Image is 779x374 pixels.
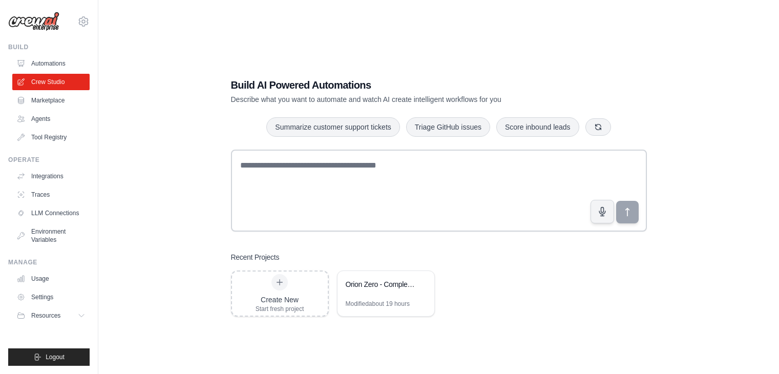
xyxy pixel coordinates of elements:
a: LLM Connections [12,205,90,221]
a: Settings [12,289,90,305]
button: Click to speak your automation idea [591,200,614,223]
button: Get new suggestions [585,118,611,136]
img: Logo [8,12,59,31]
div: Modified about 19 hours [346,300,410,308]
span: Logout [46,353,65,361]
button: Summarize customer support tickets [266,117,399,137]
p: Describe what you want to automate and watch AI create intelligent workflows for you [231,94,575,105]
a: Tool Registry [12,129,90,146]
button: Resources [12,307,90,324]
a: Usage [12,271,90,287]
a: Crew Studio [12,74,90,90]
a: Integrations [12,168,90,184]
div: Build [8,43,90,51]
span: Resources [31,311,60,320]
a: Environment Variables [12,223,90,248]
a: Agents [12,111,90,127]
button: Triage GitHub issues [406,117,490,137]
h1: Build AI Powered Automations [231,78,575,92]
div: Manage [8,258,90,266]
div: Start fresh project [256,305,304,313]
button: Logout [8,348,90,366]
h3: Recent Projects [231,252,280,262]
button: Score inbound leads [496,117,579,137]
a: Traces [12,186,90,203]
div: Operate [8,156,90,164]
div: Create New [256,295,304,305]
div: Orion Zero - Complete Autonomous Revenue Automation [346,279,416,289]
a: Automations [12,55,90,72]
a: Marketplace [12,92,90,109]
